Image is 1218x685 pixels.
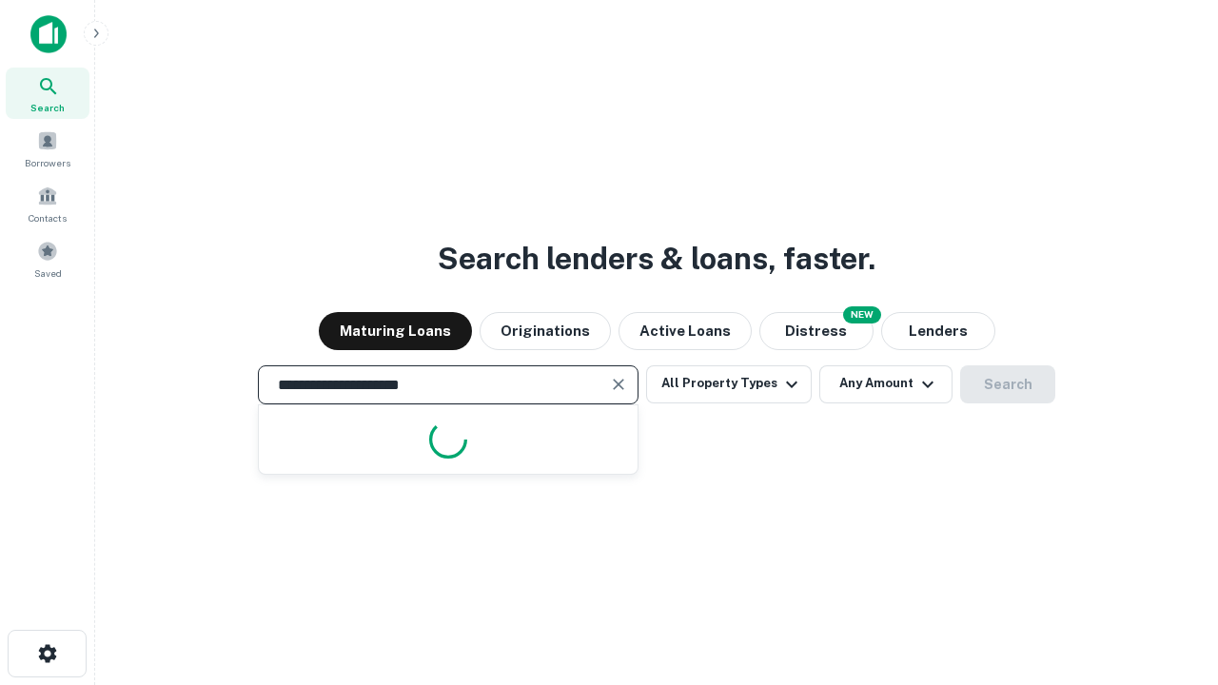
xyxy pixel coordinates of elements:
button: Lenders [881,312,995,350]
button: Any Amount [819,365,953,403]
span: Search [30,100,65,115]
button: Clear [605,371,632,398]
button: All Property Types [646,365,812,403]
div: NEW [843,306,881,323]
img: capitalize-icon.png [30,15,67,53]
h3: Search lenders & loans, faster. [438,236,875,282]
a: Search [6,68,89,119]
a: Borrowers [6,123,89,174]
button: Originations [480,312,611,350]
span: Contacts [29,210,67,225]
span: Borrowers [25,155,70,170]
button: Maturing Loans [319,312,472,350]
iframe: Chat Widget [1123,533,1218,624]
span: Saved [34,265,62,281]
a: Contacts [6,178,89,229]
button: Active Loans [619,312,752,350]
a: Saved [6,233,89,284]
button: Search distressed loans with lien and other non-mortgage details. [759,312,874,350]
